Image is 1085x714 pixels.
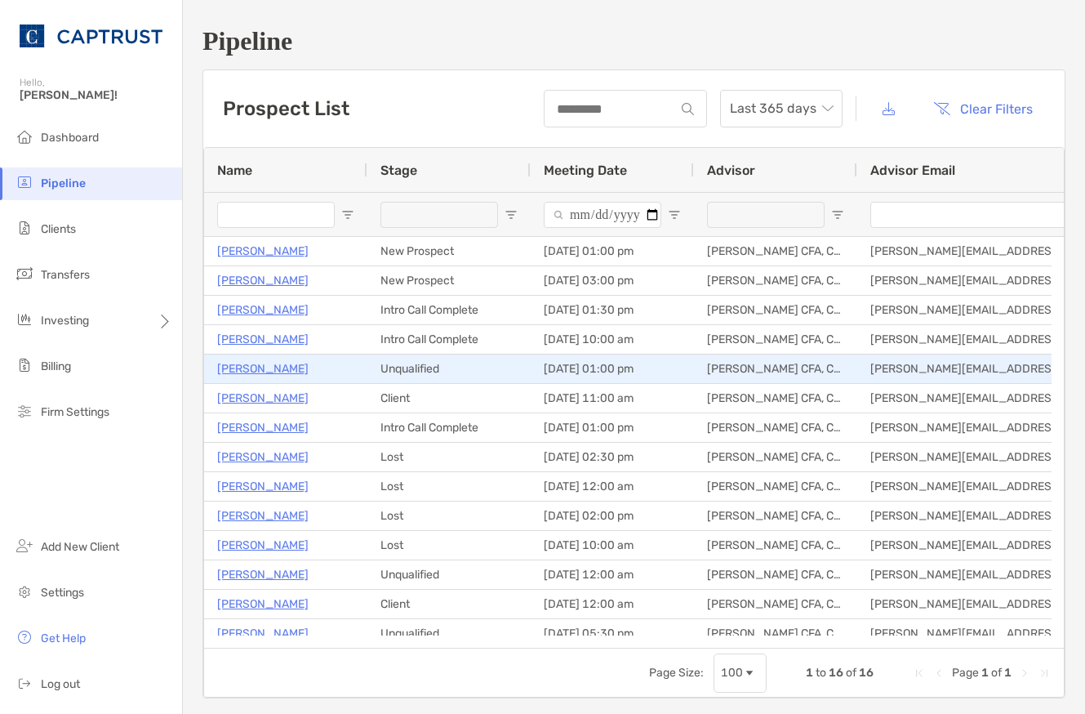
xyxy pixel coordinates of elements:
[367,355,531,383] div: Unqualified
[531,325,694,354] div: [DATE] 10:00 am
[367,384,531,413] div: Client
[1004,666,1012,680] span: 1
[217,300,309,320] a: [PERSON_NAME]
[531,237,694,266] div: [DATE] 01:00 pm
[952,666,979,680] span: Page
[41,131,99,145] span: Dashboard
[217,565,309,585] a: [PERSON_NAME]
[41,586,84,600] span: Settings
[217,417,309,438] a: [PERSON_NAME]
[816,666,826,680] span: to
[15,401,34,421] img: firm-settings icon
[721,666,743,680] div: 100
[15,627,34,647] img: get-help icon
[694,384,857,413] div: [PERSON_NAME] CFA, CAIA, CFP®
[20,7,162,65] img: CAPTRUST Logo
[15,310,34,329] img: investing icon
[380,163,417,178] span: Stage
[694,502,857,530] div: [PERSON_NAME] CFA, CAIA, CFP®
[870,163,955,178] span: Advisor Email
[707,163,755,178] span: Advisor
[531,472,694,501] div: [DATE] 12:00 am
[367,266,531,295] div: New Prospect
[217,270,309,291] a: [PERSON_NAME]
[544,202,661,228] input: Meeting Date Filter Input
[531,384,694,413] div: [DATE] 11:00 am
[694,266,857,295] div: [PERSON_NAME] CFA, CAIA, CFP®
[367,413,531,442] div: Intro Call Complete
[531,443,694,471] div: [DATE] 02:30 pm
[217,623,309,644] a: [PERSON_NAME]
[913,667,926,680] div: First Page
[694,590,857,618] div: [PERSON_NAME] CFA, CAIA, CFP®
[544,163,627,178] span: Meeting Date
[367,296,531,324] div: Intro Call Complete
[217,329,309,350] a: [PERSON_NAME]
[694,413,857,442] div: [PERSON_NAME] CFA, CAIA, CFP®
[15,582,34,601] img: settings icon
[531,413,694,442] div: [DATE] 01:00 pm
[367,325,531,354] div: Intro Call Complete
[41,222,76,236] span: Clients
[649,666,704,680] div: Page Size:
[41,314,89,328] span: Investing
[217,202,335,228] input: Name Filter Input
[694,296,857,324] div: [PERSON_NAME] CFA, CAIA, CFP®
[829,666,843,680] span: 16
[1038,667,1051,680] div: Last Page
[981,666,989,680] span: 1
[41,405,109,419] span: Firm Settings
[682,103,694,115] img: input icon
[15,536,34,556] img: add_new_client icon
[668,208,681,221] button: Open Filter Menu
[531,502,694,530] div: [DATE] 02:00 pm
[694,355,857,383] div: [PERSON_NAME] CFA, CAIA, CFP®
[41,631,86,645] span: Get Help
[15,673,34,693] img: logout icon
[41,677,80,691] span: Log out
[217,476,309,497] a: [PERSON_NAME]
[694,472,857,501] div: [PERSON_NAME] CFA, CAIA, CFP®
[341,208,354,221] button: Open Filter Menu
[531,531,694,560] div: [DATE] 10:00 am
[20,88,172,102] span: [PERSON_NAME]!
[694,560,857,589] div: [PERSON_NAME] CFA, CAIA, CFP®
[531,590,694,618] div: [DATE] 12:00 am
[831,208,844,221] button: Open Filter Menu
[531,560,694,589] div: [DATE] 12:00 am
[223,97,349,120] h3: Prospect List
[202,26,1065,56] h1: Pipeline
[217,388,309,408] a: [PERSON_NAME]
[217,535,309,556] p: [PERSON_NAME]
[15,127,34,146] img: dashboard icon
[730,91,833,127] span: Last 365 days
[217,506,309,526] p: [PERSON_NAME]
[932,667,945,680] div: Previous Page
[367,560,531,589] div: Unqualified
[806,666,813,680] span: 1
[217,447,309,467] a: [PERSON_NAME]
[367,531,531,560] div: Lost
[41,540,119,554] span: Add New Client
[41,268,90,282] span: Transfers
[694,619,857,648] div: [PERSON_NAME] CFA, CAIA, CFP®
[41,359,71,373] span: Billing
[217,594,309,614] a: [PERSON_NAME]
[15,172,34,192] img: pipeline icon
[694,325,857,354] div: [PERSON_NAME] CFA, CAIA, CFP®
[531,619,694,648] div: [DATE] 05:30 pm
[694,531,857,560] div: [PERSON_NAME] CFA, CAIA, CFP®
[15,218,34,238] img: clients icon
[367,237,531,266] div: New Prospect
[217,241,309,261] a: [PERSON_NAME]
[367,472,531,501] div: Lost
